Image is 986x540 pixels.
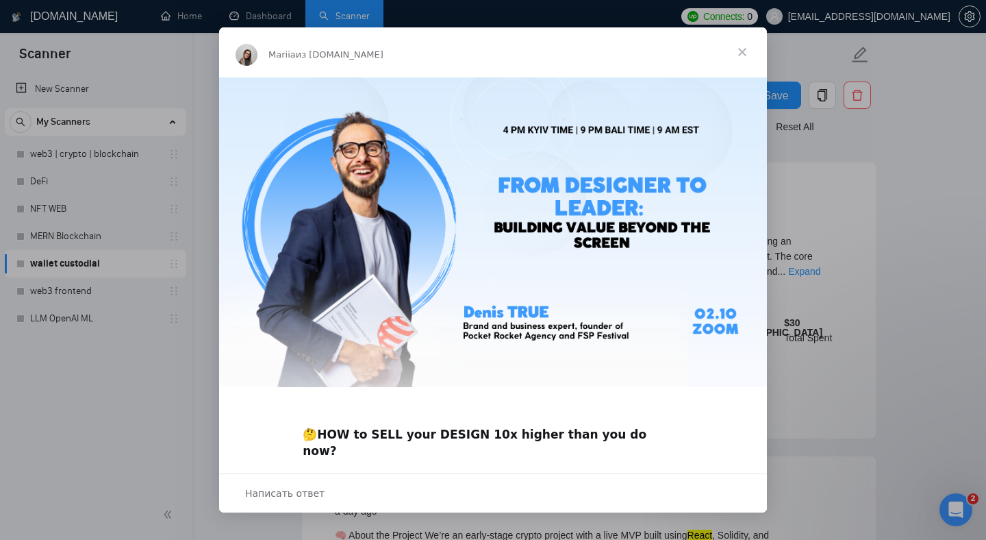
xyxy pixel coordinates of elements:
[236,44,257,66] img: Profile image for Mariia
[219,474,767,513] div: Открыть разговор и ответить
[718,27,767,77] span: Закрыть
[303,410,683,459] div: 🤔
[245,484,325,502] span: Написать ответ
[296,49,383,60] span: из [DOMAIN_NAME]
[268,49,296,60] span: Mariia
[303,428,646,458] b: HOW to SELL your DESIGN 10x higher than you do now?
